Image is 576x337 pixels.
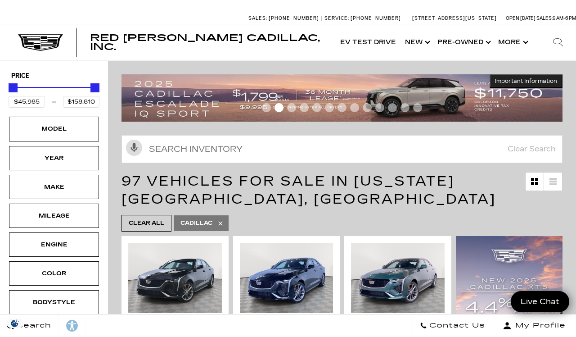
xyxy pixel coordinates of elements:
[90,83,99,92] div: Maximum Price
[9,232,99,257] div: EngineEngine
[9,175,99,199] div: MakeMake
[495,77,557,85] span: Important Information
[31,211,76,221] div: Mileage
[18,34,63,51] img: Cadillac Dark Logo with Cadillac White Text
[324,15,349,21] span: Service:
[11,72,97,80] h5: Price
[31,182,76,192] div: Make
[511,291,569,312] a: Live Chat
[506,15,535,21] span: Open [DATE]
[363,103,372,112] span: Go to slide 9
[325,103,334,112] span: Go to slide 6
[433,24,494,60] a: Pre-Owned
[180,218,212,229] span: Cadillac
[516,296,564,307] span: Live Chat
[494,24,531,60] button: More
[240,243,333,313] img: 2024 Cadillac CT4 Sport
[413,103,422,112] span: Go to slide 13
[121,74,562,122] img: 2508-August-FOM-Escalade-IQ-Lease9
[287,103,296,112] span: Go to slide 3
[31,240,76,250] div: Engine
[351,243,445,313] img: 2025 Cadillac CT4 Sport
[350,103,359,112] span: Go to slide 8
[400,24,433,60] a: New
[412,15,497,21] a: [STREET_ADDRESS][US_STATE]
[9,261,99,286] div: ColorColor
[274,103,283,112] span: Go to slide 2
[400,103,409,112] span: Go to slide 12
[4,319,25,328] img: Opt-Out Icon
[129,218,164,229] span: Clear All
[269,15,319,21] span: [PHONE_NUMBER]
[128,243,222,313] img: 2024 Cadillac CT4 Sport
[427,319,485,332] span: Contact Us
[248,15,267,21] span: Sales:
[553,15,576,21] span: 9 AM-6 PM
[9,290,99,314] div: BodystyleBodystyle
[4,319,25,328] section: Click to Open Cookie Consent Modal
[63,96,99,108] input: Maximum
[9,117,99,141] div: ModelModel
[14,319,51,332] span: Search
[9,96,45,108] input: Minimum
[336,24,400,60] a: EV Test Drive
[375,103,384,112] span: Go to slide 10
[312,103,321,112] span: Go to slide 5
[492,314,576,337] button: Open user profile menu
[9,83,18,92] div: Minimum Price
[413,314,492,337] a: Contact Us
[262,103,271,112] span: Go to slide 1
[512,319,566,332] span: My Profile
[388,103,397,112] span: Go to slide 11
[9,204,99,228] div: MileageMileage
[121,173,496,207] span: 97 Vehicles for Sale in [US_STATE][GEOGRAPHIC_DATA], [GEOGRAPHIC_DATA]
[31,124,76,134] div: Model
[126,140,142,156] svg: Click to toggle on voice search
[300,103,309,112] span: Go to slide 4
[351,15,401,21] span: [PHONE_NUMBER]
[31,269,76,278] div: Color
[31,153,76,163] div: Year
[337,103,346,112] span: Go to slide 7
[321,16,403,21] a: Service: [PHONE_NUMBER]
[90,32,320,52] span: Red [PERSON_NAME] Cadillac, Inc.
[31,297,76,307] div: Bodystyle
[248,16,321,21] a: Sales: [PHONE_NUMBER]
[90,33,327,51] a: Red [PERSON_NAME] Cadillac, Inc.
[9,146,99,170] div: YearYear
[121,135,562,163] input: Search Inventory
[536,15,553,21] span: Sales:
[9,80,99,108] div: Price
